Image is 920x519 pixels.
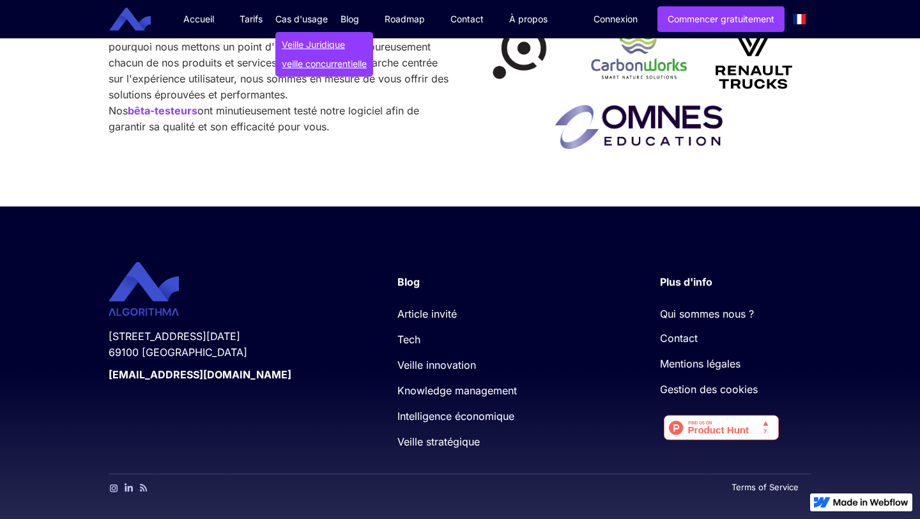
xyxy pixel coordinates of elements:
div: Cas d'usage [275,13,328,26]
a: Article invité [397,307,457,320]
strong: bêta-testeurs [128,104,197,117]
a: veille concurrentielle [282,58,367,70]
a: Mentions légales [660,348,799,373]
a: Veille Juridique [282,38,367,51]
a: Qui sommes nous ? [660,298,799,323]
a: home [119,8,160,31]
a: Gestion des cookies [660,373,799,399]
a: Tech [397,333,420,346]
a: Veille stratégique [397,435,480,448]
a: Veille innovation [397,359,476,371]
a: Connexion [584,7,647,31]
a: Commencer gratuitement [657,6,785,32]
div: [STREET_ADDRESS][DATE] 69100 [GEOGRAPHIC_DATA] [109,322,330,360]
a: Knowledge management [397,384,517,397]
div: Nous croyons fermement en la valeur des retours d'expérience. C'est pourquoi nous mettons un poin... [109,23,454,135]
a: Intelligence économique [397,410,514,422]
div: Plus d'info [660,275,799,288]
div: [EMAIL_ADDRESS][DOMAIN_NAME] [109,367,330,383]
img: Algorithma - Logiciel de veille stratégique nouvelle génération. | Product Hunt [664,412,779,444]
img: Made in Webflow [833,499,908,506]
a: Contact [660,329,799,348]
a: Terms of Service [732,482,811,492]
div: Blog [397,275,565,288]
